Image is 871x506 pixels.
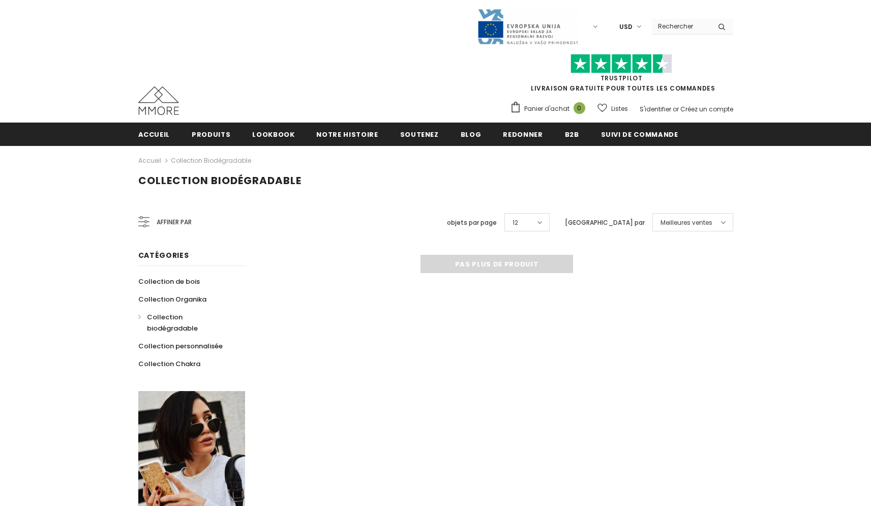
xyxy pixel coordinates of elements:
[503,123,543,145] a: Redonner
[524,104,569,114] span: Panier d'achat
[461,130,482,139] span: Blog
[660,218,712,228] span: Meilleures ventes
[461,123,482,145] a: Blog
[138,155,161,167] a: Accueil
[138,290,206,308] a: Collection Organika
[138,359,200,369] span: Collection Chakra
[570,54,672,74] img: Faites confiance aux étoiles pilotes
[138,355,200,373] a: Collection Chakra
[477,8,579,45] img: Javni Razpis
[316,123,378,145] a: Notre histoire
[510,58,733,93] span: LIVRAISON GRATUITE POUR TOUTES LES COMMANDES
[138,273,200,290] a: Collection de bois
[619,22,633,32] span: USD
[597,100,628,117] a: Listes
[400,123,439,145] a: soutenez
[138,130,170,139] span: Accueil
[252,123,294,145] a: Lookbook
[673,105,679,113] span: or
[477,22,579,31] a: Javni Razpis
[138,308,234,337] a: Collection biodégradable
[600,74,643,82] a: TrustPilot
[138,86,179,115] img: Cas MMORE
[574,102,585,114] span: 0
[680,105,733,113] a: Créez un compte
[565,123,579,145] a: B2B
[147,312,198,333] span: Collection biodégradable
[503,130,543,139] span: Redonner
[601,123,678,145] a: Suivi de commande
[138,277,200,286] span: Collection de bois
[513,218,518,228] span: 12
[171,156,251,165] a: Collection biodégradable
[316,130,378,139] span: Notre histoire
[138,294,206,304] span: Collection Organika
[601,130,678,139] span: Suivi de commande
[138,250,189,260] span: Catégories
[138,123,170,145] a: Accueil
[447,218,497,228] label: objets par page
[157,217,192,228] span: Affiner par
[192,123,230,145] a: Produits
[640,105,671,113] a: S'identifier
[611,104,628,114] span: Listes
[138,337,223,355] a: Collection personnalisée
[565,130,579,139] span: B2B
[652,19,710,34] input: Search Site
[138,341,223,351] span: Collection personnalisée
[400,130,439,139] span: soutenez
[510,101,590,116] a: Panier d'achat 0
[138,173,302,188] span: Collection biodégradable
[565,218,645,228] label: [GEOGRAPHIC_DATA] par
[192,130,230,139] span: Produits
[252,130,294,139] span: Lookbook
